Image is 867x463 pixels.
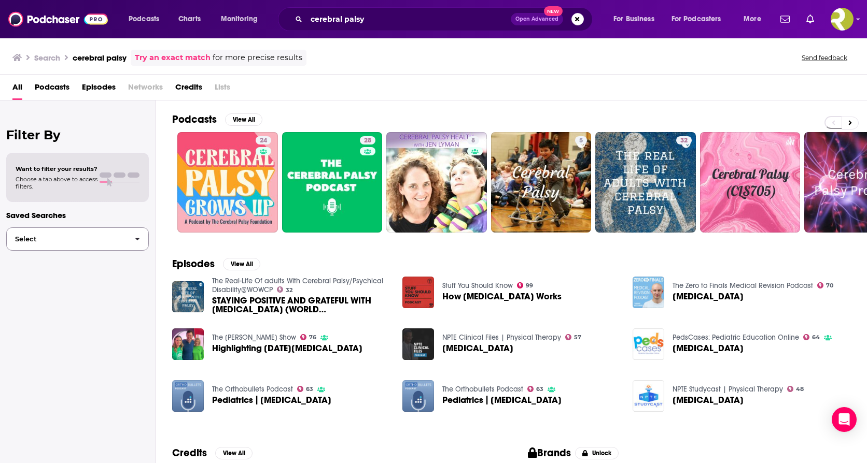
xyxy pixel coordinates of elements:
a: PedsCases: Pediatric Education Online [673,333,799,342]
a: Pediatrics⎪Cerebral Palsy [442,396,562,404]
a: Cerebral Palsy [442,344,513,353]
span: 70 [826,283,833,288]
a: All [12,79,22,100]
a: 32 [676,136,692,144]
a: Stuff You Should Know [442,281,513,290]
img: How Cerebral Palsy Works [402,277,434,308]
span: More [744,12,761,26]
a: 63 [527,386,544,392]
a: PodcastsView All [172,113,262,126]
a: NPTE Studycast | Physical Therapy [673,385,783,394]
span: Want to filter your results? [16,165,97,172]
a: The Zero to Finals Medical Revision Podcast [673,281,813,290]
a: Charts [172,11,207,27]
a: Show notifications dropdown [802,10,818,28]
span: 63 [306,387,313,392]
button: View All [215,447,253,459]
input: Search podcasts, credits, & more... [306,11,511,27]
img: Cerebral Palsy [402,328,434,360]
a: The Orthobullets Podcast [212,385,293,394]
img: Cerebral Palsy [633,380,664,412]
button: open menu [214,11,271,27]
span: Monitoring [221,12,258,26]
img: STAYING POSITIVE AND GRATEFUL WITH CEREBRAL PALSY (WORLD CEREBRAL PALSY DAY) [172,281,204,313]
h2: Filter By [6,127,149,142]
button: View All [223,258,260,270]
span: [MEDICAL_DATA] [673,344,744,353]
span: 99 [526,283,533,288]
span: Pediatrics⎪[MEDICAL_DATA] [442,396,562,404]
span: 8 [471,136,475,146]
button: Select [6,227,149,251]
a: 70 [817,282,834,288]
img: Cerebral Palsy [633,328,664,360]
a: Cerebral Palsy [633,277,664,308]
button: open menu [121,11,173,27]
img: User Profile [831,8,854,31]
a: 64 [803,334,820,340]
span: Lists [215,79,230,100]
a: STAYING POSITIVE AND GRATEFUL WITH CEREBRAL PALSY (WORLD CEREBRAL PALSY DAY) [212,296,390,314]
a: Try an exact match [135,52,211,64]
a: The Real-Life Of adults With Cerebral Palsy/Psychical Disability@WOWCP [212,277,383,294]
button: Show profile menu [831,8,854,31]
a: 57 [565,334,582,340]
a: Cerebral Palsy [673,292,744,301]
a: Cerebral Palsy [673,396,744,404]
span: Charts [178,12,201,26]
a: EpisodesView All [172,257,260,270]
span: 5 [579,136,583,146]
span: 64 [812,335,820,340]
a: Credits [175,79,202,100]
a: Show notifications dropdown [776,10,794,28]
a: 8 [467,136,479,144]
span: [MEDICAL_DATA] [673,292,744,301]
span: Open Advanced [515,17,558,22]
img: Pediatrics⎪Cerebral Palsy [172,380,204,412]
button: Unlock [575,447,619,459]
a: 76 [300,334,317,340]
span: For Podcasters [672,12,721,26]
a: 24 [177,132,278,233]
a: Cerebral Palsy [673,344,744,353]
span: For Business [613,12,654,26]
a: NPTE Clinical Files | Physical Therapy [442,333,561,342]
a: 32 [595,132,696,233]
a: 8 [386,132,487,233]
a: Podcasts [35,79,69,100]
span: 28 [364,136,371,146]
a: Highlighting National Cerebral Palsy Day [212,344,362,353]
span: 63 [536,387,543,392]
span: [MEDICAL_DATA] [673,396,744,404]
span: Select [7,236,127,242]
h2: Brands [528,446,571,459]
img: Podchaser - Follow, Share and Rate Podcasts [8,9,108,29]
span: Logged in as ResoluteTulsa [831,8,854,31]
h2: Credits [172,446,207,459]
h3: Search [34,53,60,63]
span: Networks [128,79,163,100]
span: 76 [309,335,316,340]
a: Episodes [82,79,116,100]
span: How [MEDICAL_DATA] Works [442,292,562,301]
a: Pediatrics⎪Cerebral Palsy [212,396,331,404]
span: 24 [260,136,267,146]
span: Pediatrics⎪[MEDICAL_DATA] [212,396,331,404]
h2: Episodes [172,257,215,270]
span: Podcasts [129,12,159,26]
h2: Podcasts [172,113,217,126]
button: View All [225,113,262,126]
span: [MEDICAL_DATA] [442,344,513,353]
h3: cerebral palsy [73,53,127,63]
span: 32 [680,136,688,146]
a: 63 [297,386,314,392]
button: open menu [606,11,667,27]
